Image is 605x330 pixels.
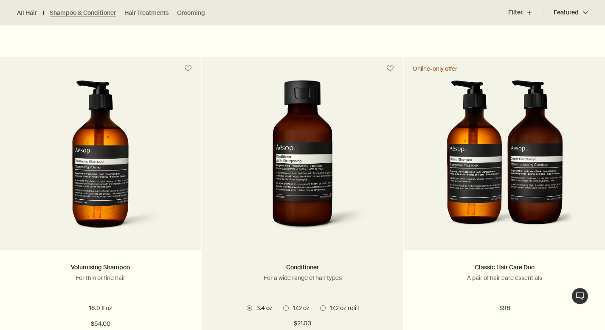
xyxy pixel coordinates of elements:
button: Save to cabinet [383,61,398,76]
a: Shampoo & Conditioner [50,9,116,17]
span: 3.4 oz [252,304,273,312]
p: For thin or fine hair [13,274,188,282]
img: Volumising Shampoo with pump [37,80,164,237]
div: Online-only offer [413,65,457,73]
span: 17.2 oz [289,304,310,312]
a: Classic Hair Care Duo [475,263,535,271]
span: $54.00 [91,319,110,329]
button: Featured [543,3,588,23]
p: A pair of hair care essentials [417,274,592,282]
img: Conditioner in a small dark-brown bottle with a black flip-cap. [234,80,371,237]
span: $21.00 [294,319,311,329]
p: For a wide range of hair types [215,274,390,282]
span: 17.2 oz refill [326,304,359,312]
a: All Hair [17,9,37,17]
span: $98 [499,303,510,313]
img: Classic Shampoo and Classic Conditioner in amber recycled plastic bottles. [436,80,574,237]
button: Save to cabinet [180,61,196,76]
a: Conditioner [286,263,319,271]
a: Conditioner in a small dark-brown bottle with a black flip-cap. [202,80,403,250]
a: Hair Treatments [124,9,169,17]
a: Volumising Shampoo [71,263,130,271]
a: Grooming [177,9,205,17]
a: Classic Shampoo and Classic Conditioner in amber recycled plastic bottles. [404,80,605,250]
button: Live Assistance [571,288,588,305]
button: Filter [508,3,543,23]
